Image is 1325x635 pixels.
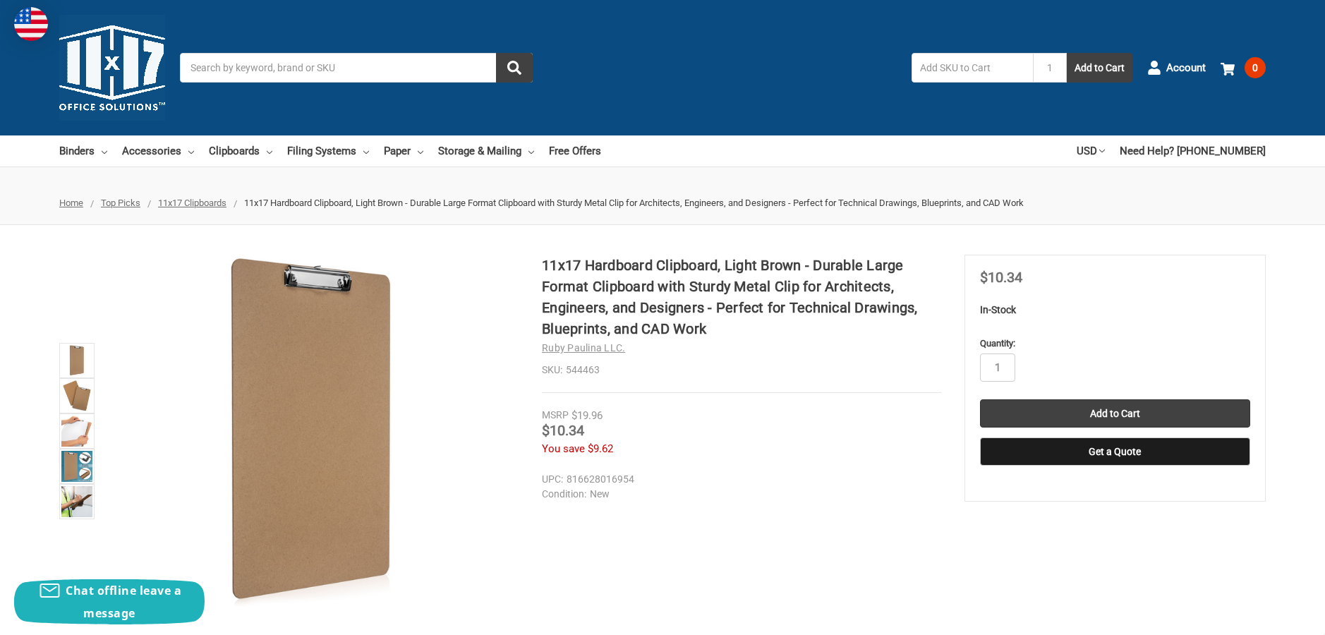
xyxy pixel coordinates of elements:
[1067,53,1132,83] button: Add to Cart
[61,486,92,517] img: 11x17 Hardboard Clipboard, Light Brown - Durable Large Format Clipboard with Sturdy Metal Clip fo...
[571,409,603,422] span: $19.96
[1147,49,1206,86] a: Account
[542,363,562,377] dt: SKU:
[61,345,92,376] img: 11x17 Hardboard Clipboard | Durable, Professional Clipboard for Architects & Engineers
[588,442,613,455] span: $9.62
[542,487,586,502] dt: Condition:
[59,198,83,208] a: Home
[980,437,1251,466] button: Get a Quote
[122,135,194,167] a: Accessories
[1120,135,1266,167] a: Need Help? [PHONE_NUMBER]
[980,303,1251,317] p: In-Stock
[542,255,941,339] h1: 11x17 Hardboard Clipboard, Light Brown - Durable Large Format Clipboard with Sturdy Metal Clip fo...
[980,337,1251,351] label: Quantity:
[14,579,205,624] button: Chat offline leave a message
[1166,60,1206,76] span: Account
[66,583,181,621] span: Chat offline leave a message
[61,416,92,447] img: Light brown 11x17 hardboard clipboard with a durable metal clip and smooth surface.
[59,15,165,121] img: 11x17.com
[287,135,369,167] a: Filing Systems
[158,198,226,208] a: 11x17 Clipboards
[135,255,488,607] img: 11x17 Hardboard Clipboard | Durable, Professional Clipboard for Architects & Engineers
[101,198,140,208] a: Top Picks
[542,422,584,439] span: $10.34
[61,380,92,411] img: 11x17 Hardboard Clipboard, Light Brown - Durable Large Format Clipboard with Sturdy Metal Clip fo...
[61,451,92,482] img: 11x17 Hardboard Clipboard, Light Brown - Durable Large Format Clipboard with Sturdy Metal Clip fo...
[209,135,272,167] a: Clipboards
[980,269,1022,286] span: $10.34
[384,135,423,167] a: Paper
[542,363,941,377] dd: 544463
[542,408,569,423] div: MSRP
[542,442,585,455] span: You save
[14,7,48,41] img: duty and tax information for United States
[180,53,533,83] input: Search by keyword, brand or SKU
[438,135,534,167] a: Storage & Mailing
[980,399,1251,428] input: Add to Cart
[542,342,625,353] a: Ruby Paulina LLC.
[1221,49,1266,86] a: 0
[542,472,563,487] dt: UPC:
[549,135,601,167] a: Free Offers
[912,53,1033,83] input: Add SKU to Cart
[244,198,1024,208] span: 11x17 Hardboard Clipboard, Light Brown - Durable Large Format Clipboard with Sturdy Metal Clip fo...
[542,487,935,502] dd: New
[1077,135,1105,167] a: USD
[542,472,935,487] dd: 816628016954
[1245,57,1266,78] span: 0
[59,135,107,167] a: Binders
